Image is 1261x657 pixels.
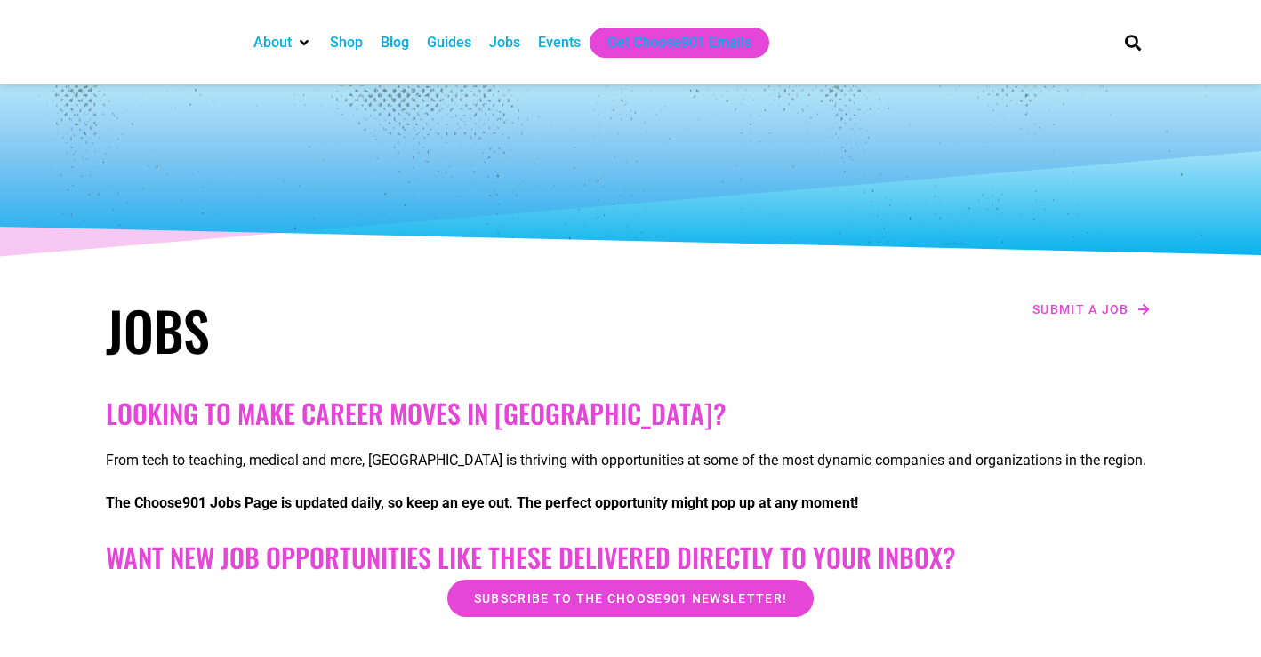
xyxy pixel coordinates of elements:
div: Search [1119,28,1148,57]
h2: Looking to make career moves in [GEOGRAPHIC_DATA]? [106,397,1155,429]
a: About [253,32,292,53]
a: Jobs [489,32,520,53]
div: About [245,28,321,58]
a: Get Choose901 Emails [607,32,751,53]
a: Guides [427,32,471,53]
a: Events [538,32,581,53]
span: Subscribe to the Choose901 newsletter! [474,592,787,605]
a: Subscribe to the Choose901 newsletter! [447,580,814,617]
h1: Jobs [106,298,622,362]
h2: Want New Job Opportunities like these Delivered Directly to your Inbox? [106,541,1155,573]
strong: The Choose901 Jobs Page is updated daily, so keep an eye out. The perfect opportunity might pop u... [106,494,858,511]
a: Blog [381,32,409,53]
p: From tech to teaching, medical and more, [GEOGRAPHIC_DATA] is thriving with opportunities at some... [106,450,1155,471]
a: Shop [330,32,363,53]
a: Submit a job [1027,298,1155,321]
nav: Main nav [245,28,1095,58]
span: Submit a job [1032,303,1129,316]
